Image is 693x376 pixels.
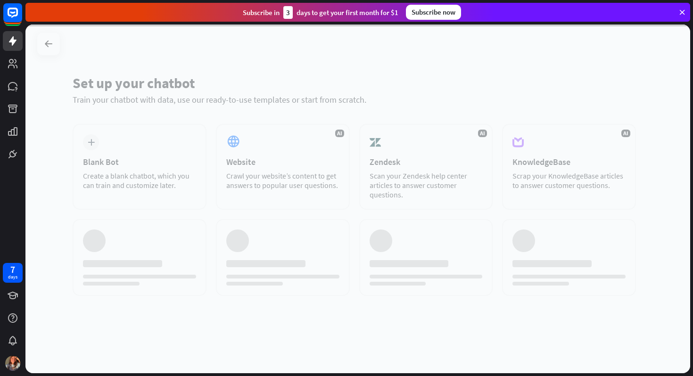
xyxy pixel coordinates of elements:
div: 3 [283,6,293,19]
div: Subscribe now [406,5,461,20]
div: days [8,274,17,280]
div: Subscribe in days to get your first month for $1 [243,6,398,19]
a: 7 days [3,263,23,283]
div: 7 [10,265,15,274]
